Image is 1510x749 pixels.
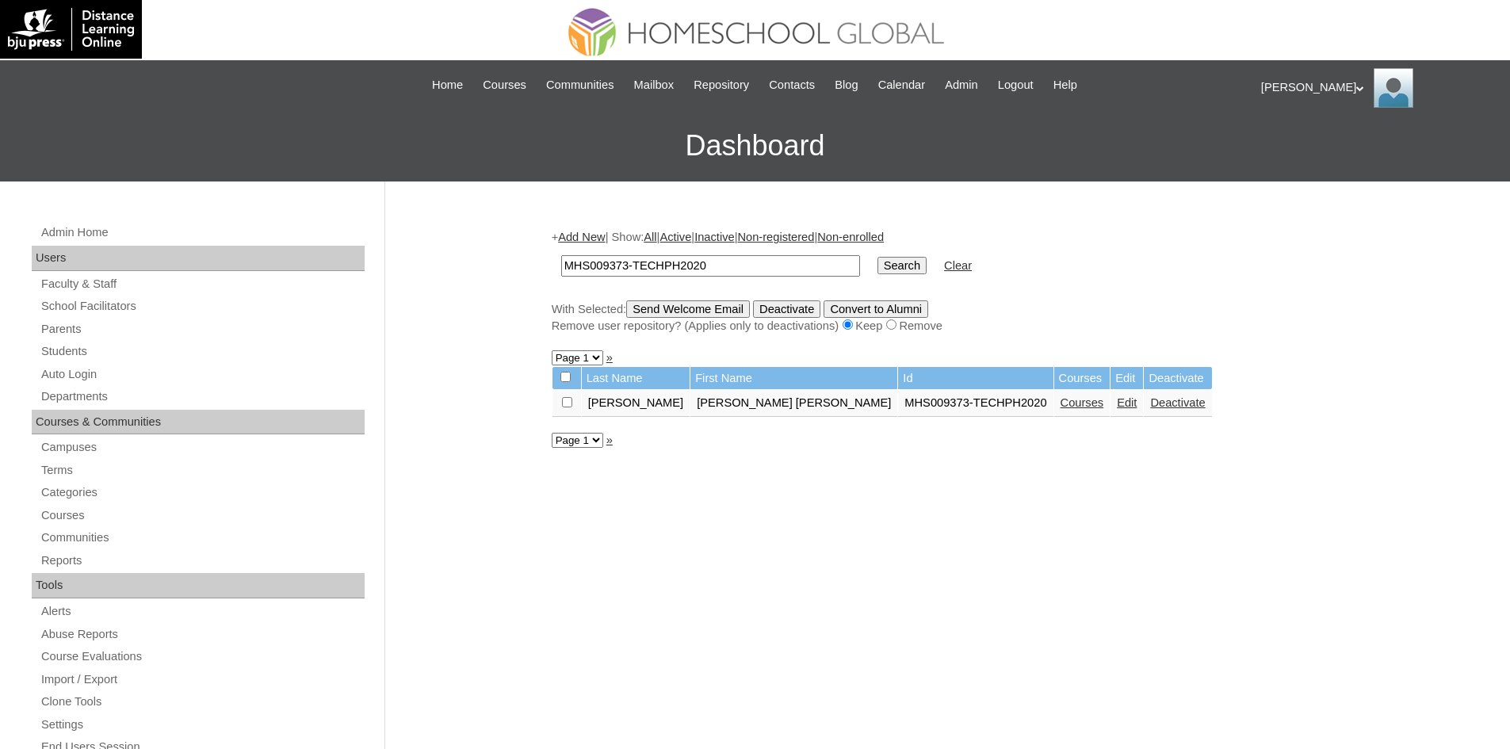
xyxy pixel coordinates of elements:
a: Courses [40,506,365,525]
a: Add New [558,231,605,243]
a: Departments [40,387,365,407]
td: First Name [690,367,897,390]
a: Edit [1117,396,1137,409]
img: logo-white.png [8,8,134,51]
a: Non-enrolled [817,231,884,243]
td: Courses [1054,367,1111,390]
a: » [606,351,613,364]
a: Blog [827,76,866,94]
span: Help [1053,76,1077,94]
a: Deactivate [1150,396,1205,409]
input: Deactivate [753,300,820,318]
a: Import / Export [40,670,365,690]
a: Calendar [870,76,933,94]
a: Parents [40,319,365,339]
td: Id [898,367,1053,390]
a: Logout [990,76,1042,94]
span: Repository [694,76,749,94]
a: Admin [937,76,986,94]
div: Users [32,246,365,271]
a: Alerts [40,602,365,621]
a: Auto Login [40,365,365,384]
a: Communities [538,76,622,94]
input: Search [561,255,860,277]
div: With Selected: [552,300,1336,334]
a: Active [659,231,691,243]
td: Last Name [582,367,690,390]
input: Send Welcome Email [626,300,750,318]
a: Settings [40,715,365,735]
span: Logout [998,76,1034,94]
span: Contacts [769,76,815,94]
a: Students [40,342,365,361]
a: Contacts [761,76,823,94]
span: Calendar [878,76,925,94]
span: Mailbox [634,76,675,94]
span: Communities [546,76,614,94]
a: Mailbox [626,76,682,94]
a: Non-registered [737,231,814,243]
h3: Dashboard [8,110,1502,182]
div: [PERSON_NAME] [1261,68,1494,108]
a: » [606,434,613,446]
span: Blog [835,76,858,94]
a: Clear [944,259,972,272]
div: Remove user repository? (Applies only to deactivations) Keep Remove [552,318,1336,334]
a: Terms [40,460,365,480]
a: Faculty & Staff [40,274,365,294]
span: Courses [483,76,526,94]
a: Categories [40,483,365,503]
div: Courses & Communities [32,410,365,435]
div: + | Show: | | | | [552,229,1336,334]
span: Admin [945,76,978,94]
td: [PERSON_NAME] [PERSON_NAME] [690,390,897,417]
a: School Facilitators [40,296,365,316]
a: Home [424,76,471,94]
a: Course Evaluations [40,647,365,667]
a: Repository [686,76,757,94]
span: Home [432,76,463,94]
img: Ariane Ebuen [1374,68,1413,108]
input: Search [877,257,927,274]
a: Communities [40,528,365,548]
a: Abuse Reports [40,625,365,644]
td: Edit [1111,367,1143,390]
a: All [644,231,656,243]
div: Tools [32,573,365,598]
a: Help [1046,76,1085,94]
td: Deactivate [1144,367,1211,390]
a: Courses [475,76,534,94]
a: Courses [1061,396,1104,409]
a: Campuses [40,438,365,457]
a: Clone Tools [40,692,365,712]
a: Admin Home [40,223,365,243]
input: Convert to Alumni [824,300,928,318]
td: MHS009373-TECHPH2020 [898,390,1053,417]
a: Reports [40,551,365,571]
td: [PERSON_NAME] [582,390,690,417]
a: Inactive [694,231,735,243]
